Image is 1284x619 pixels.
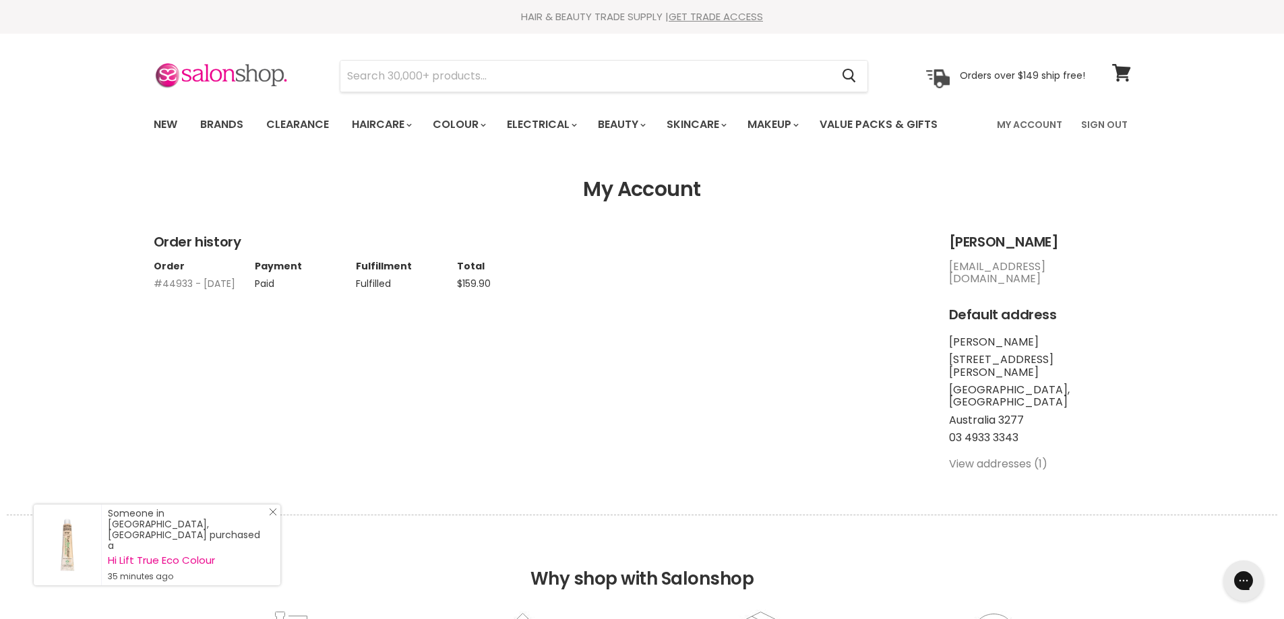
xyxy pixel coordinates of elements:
a: Beauty [588,110,654,139]
a: New [144,110,187,139]
a: View addresses (1) [949,456,1047,471]
h2: Default address [949,307,1131,323]
input: Search [340,61,832,92]
a: Value Packs & Gifts [809,110,948,139]
nav: Main [137,105,1148,144]
a: GET TRADE ACCESS [669,9,763,24]
h2: [PERSON_NAME] [949,234,1131,250]
a: Hi Lift True Eco Colour [108,555,267,566]
a: Haircare [342,110,420,139]
a: Colour [423,110,494,139]
a: Sign Out [1073,110,1136,139]
th: Total [457,261,558,271]
div: HAIR & BEAUTY TRADE SUPPLY | [137,10,1148,24]
a: Skincare [656,110,735,139]
small: 35 minutes ago [108,571,267,582]
a: Visit product page [34,504,101,585]
th: Payment [255,261,356,271]
div: Someone in [GEOGRAPHIC_DATA], [GEOGRAPHIC_DATA] purchased a [108,508,267,582]
span: $159.90 [457,277,491,290]
li: [STREET_ADDRESS][PERSON_NAME] [949,354,1131,379]
li: [PERSON_NAME] [949,336,1131,348]
li: Australia 3277 [949,414,1131,426]
a: Brands [190,110,253,139]
iframe: Gorgias live chat messenger [1217,556,1271,606]
li: [GEOGRAPHIC_DATA], [GEOGRAPHIC_DATA] [949,384,1131,409]
th: Order [154,261,255,271]
li: 03 4933 3343 [949,432,1131,444]
svg: Close Icon [269,508,277,516]
h2: Why shop with Salonshop [7,515,1277,610]
td: Fulfilled [356,271,457,289]
p: Orders over $149 ship free! [960,69,1085,82]
form: Product [340,60,868,92]
a: [EMAIL_ADDRESS][DOMAIN_NAME] [949,259,1045,286]
ul: Main menu [144,105,969,144]
a: My Account [989,110,1070,139]
h1: My Account [154,178,1131,201]
a: #44933 - [DATE] [154,277,235,290]
button: Search [832,61,867,92]
a: Electrical [497,110,585,139]
th: Fulfillment [356,261,457,271]
a: Close Notification [264,508,277,521]
a: Clearance [256,110,339,139]
a: Makeup [737,110,807,139]
h2: Order history [154,234,922,250]
td: Paid [255,271,356,289]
